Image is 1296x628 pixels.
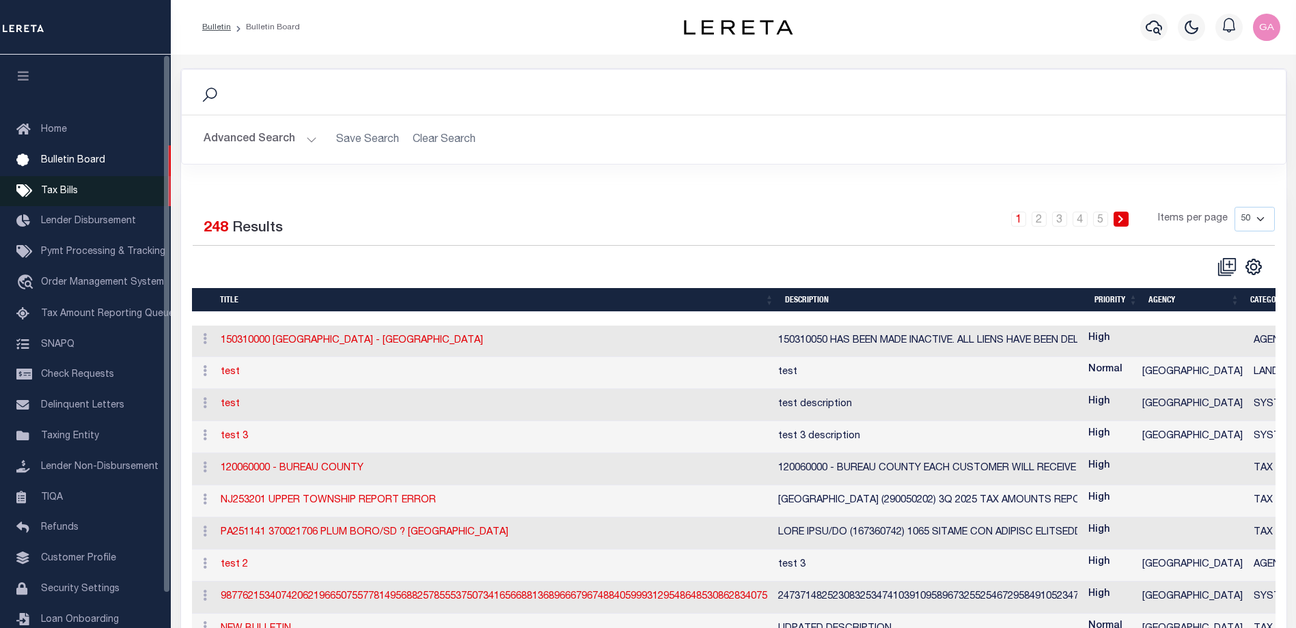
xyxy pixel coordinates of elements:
a: 4 [1073,212,1088,227]
div: 2473714825230832534741039109589673255254672958491052347451039253218785249304206973557773248093120... [778,590,1077,605]
a: test [221,399,240,409]
li: Bulletin Board [231,21,300,33]
a: 3 [1052,212,1067,227]
div: 120060000 - BUREAU COUNTY EACH CUSTOMER WILL RECEIVE SPECIFIC LOAN DETAIL ON TAR. ON [DATE] [PERS... [778,461,1077,476]
th: Priority: activate to sort column ascending [1089,288,1143,312]
span: Refunds [41,523,79,532]
div: test 3 [778,558,1077,573]
td: [GEOGRAPHIC_DATA] [1137,389,1248,421]
div: LORE IPSU/DO (167360742) 1065 SITAME CON ADIPISC ELITSEDD 77/04/75 EIU TEM IN378274.UT LABORE ETD... [778,526,1077,541]
label: Results [232,218,283,240]
th: Agency: activate to sort column ascending [1143,288,1245,312]
span: Delinquent Letters [41,401,124,410]
a: 2 [1032,212,1047,227]
span: Home [41,125,67,134]
span: TIQA [41,492,63,502]
a: test [221,367,240,377]
span: Taxing Entity [41,431,99,441]
div: [GEOGRAPHIC_DATA] (290050202) 3Q 2025 TAX AMOUNTS REPORTED [DATE] VIA JOB NJ253201. WE REGRET AMO... [778,494,1077,509]
a: NJ253201 UPPER TOWNSHIP REPORT ERROR [221,496,436,505]
span: Security Settings [41,584,120,594]
label: High [1088,555,1110,570]
span: Lender Non-Disbursement [41,462,158,472]
span: Tax Amount Reporting Queue [41,309,174,319]
a: 120060000 - BUREAU COUNTY [221,463,363,473]
label: High [1088,523,1110,538]
div: 150310050 HAS BEEN MADE INACTIVE. ALL LIENS HAVE BEEN DELETED. [778,334,1077,349]
span: Pymt Processing & Tracking [41,247,165,257]
label: High [1088,491,1110,506]
span: Loan Onboarding [41,615,119,625]
label: High [1088,459,1110,474]
label: High [1088,427,1110,442]
a: 1 [1011,212,1026,227]
img: logo-dark.svg [684,20,793,35]
a: test 2 [221,560,248,569]
label: Normal [1088,362,1122,377]
span: SNAPQ [41,339,74,349]
a: 9877621534074206219665075577814956882578555375073416566881368966679674884059993129548648530862834075 [221,592,767,601]
span: Items per page [1158,212,1228,227]
span: Bulletin Board [41,156,105,165]
button: Advanced Search [204,126,317,153]
span: Check Requests [41,370,114,380]
td: [GEOGRAPHIC_DATA] [1137,421,1248,453]
a: 150310000 [GEOGRAPHIC_DATA] - [GEOGRAPHIC_DATA] [221,336,483,345]
span: Lender Disbursement [41,216,136,226]
label: High [1088,331,1110,346]
i: travel_explore [16,274,38,292]
td: [GEOGRAPHIC_DATA] [1137,582,1248,614]
th: description [780,288,1090,312]
div: test 3 description [778,429,1077,444]
label: High [1088,395,1110,410]
a: test 3 [221,431,248,441]
span: Customer Profile [41,554,116,563]
a: 5 [1093,212,1108,227]
span: 248 [204,221,228,235]
span: Order Management System [41,278,164,287]
td: [GEOGRAPHIC_DATA] [1137,357,1248,389]
div: test [778,365,1077,380]
a: PA251141 370021706 PLUM BORO/SD ? [GEOGRAPHIC_DATA] [221,528,508,537]
td: [GEOGRAPHIC_DATA] [1137,549,1248,582]
div: test description [778,397,1077,412]
img: svg+xml;base64,PHN2ZyB4bWxucz0iaHR0cDovL3d3dy53My5vcmcvMjAwMC9zdmciIHBvaW50ZXItZXZlbnRzPSJub25lIi... [1253,14,1280,41]
label: High [1088,587,1110,602]
span: Tax Bills [41,186,78,196]
a: Bulletin [202,23,231,31]
th: Title: activate to sort column ascending [215,288,779,312]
